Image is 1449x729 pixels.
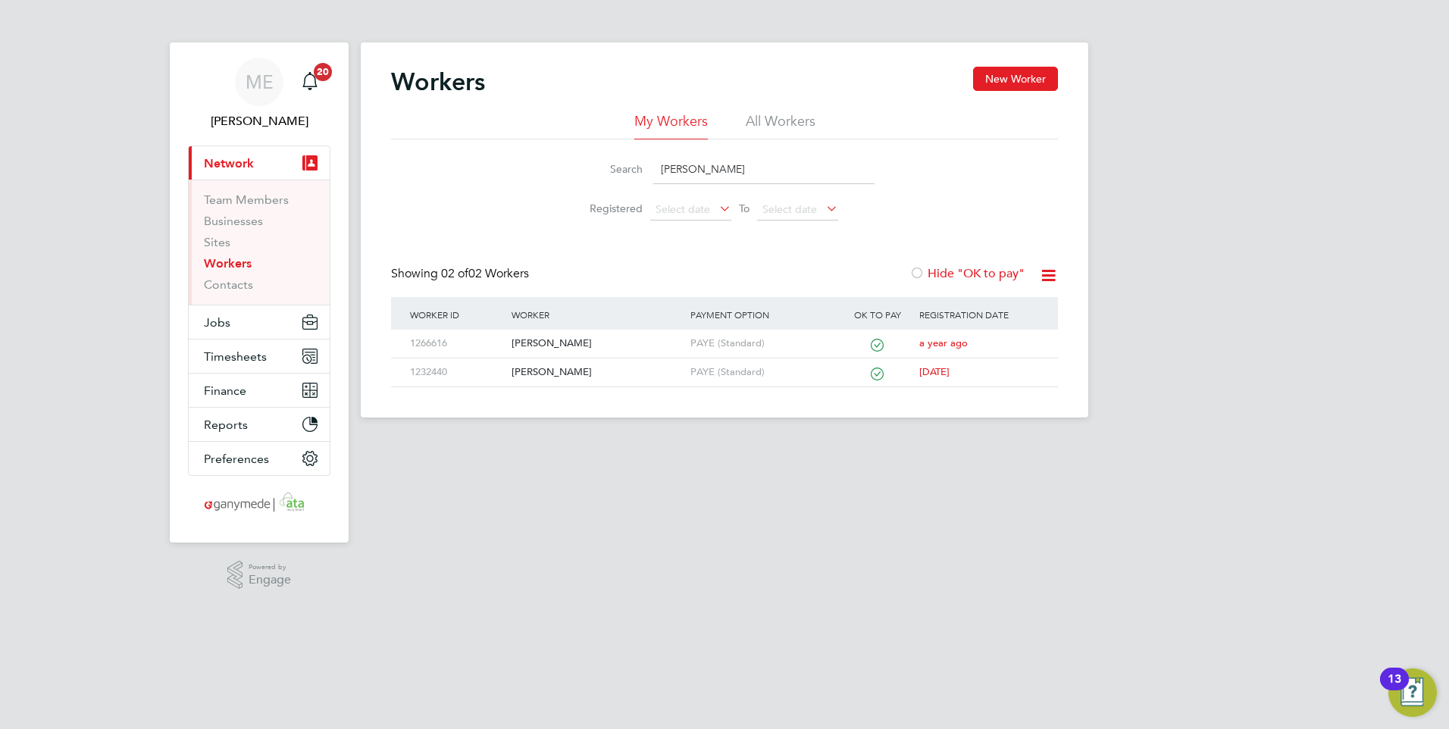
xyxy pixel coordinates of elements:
[189,374,330,407] button: Finance
[204,277,253,292] a: Contacts
[574,202,643,215] label: Registered
[249,561,291,574] span: Powered by
[391,67,485,97] h2: Workers
[508,330,686,358] div: [PERSON_NAME]
[508,358,686,386] div: [PERSON_NAME]
[746,112,815,139] li: All Workers
[762,202,817,216] span: Select date
[204,383,246,398] span: Finance
[189,339,330,373] button: Timesheets
[189,408,330,441] button: Reports
[1388,679,1401,699] div: 13
[441,266,529,281] span: 02 Workers
[188,58,330,130] a: ME[PERSON_NAME]
[406,358,1043,371] a: 1232440[PERSON_NAME]PAYE (Standard)[DATE]
[204,349,267,364] span: Timesheets
[919,365,950,378] span: [DATE]
[189,146,330,180] button: Network
[406,329,1043,342] a: 1266616[PERSON_NAME]PAYE (Standard)a year ago
[204,192,289,207] a: Team Members
[188,491,330,515] a: Go to home page
[204,156,254,171] span: Network
[227,561,292,590] a: Powered byEngage
[204,315,230,330] span: Jobs
[653,155,875,184] input: Name, email or phone number
[204,418,248,432] span: Reports
[204,235,230,249] a: Sites
[204,214,263,228] a: Businesses
[734,199,754,218] span: To
[915,297,1043,332] div: Registration Date
[508,297,686,332] div: Worker
[839,297,915,332] div: OK to pay
[249,574,291,587] span: Engage
[189,442,330,475] button: Preferences
[406,330,508,358] div: 1266616
[246,72,274,92] span: ME
[295,58,325,106] a: 20
[204,256,252,271] a: Workers
[391,266,532,282] div: Showing
[973,67,1058,91] button: New Worker
[441,266,468,281] span: 02 of
[1388,668,1437,717] button: Open Resource Center, 13 new notifications
[687,297,840,332] div: Payment Option
[687,358,840,386] div: PAYE (Standard)
[189,305,330,339] button: Jobs
[406,297,508,332] div: Worker ID
[188,112,330,130] span: Mia Eckersley
[656,202,710,216] span: Select date
[189,180,330,305] div: Network
[634,112,708,139] li: My Workers
[687,330,840,358] div: PAYE (Standard)
[314,63,332,81] span: 20
[574,162,643,176] label: Search
[200,491,319,515] img: ganymedesolutions-logo-retina.png
[909,266,1025,281] label: Hide "OK to pay"
[170,42,349,543] nav: Main navigation
[919,336,968,349] span: a year ago
[406,358,508,386] div: 1232440
[204,452,269,466] span: Preferences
